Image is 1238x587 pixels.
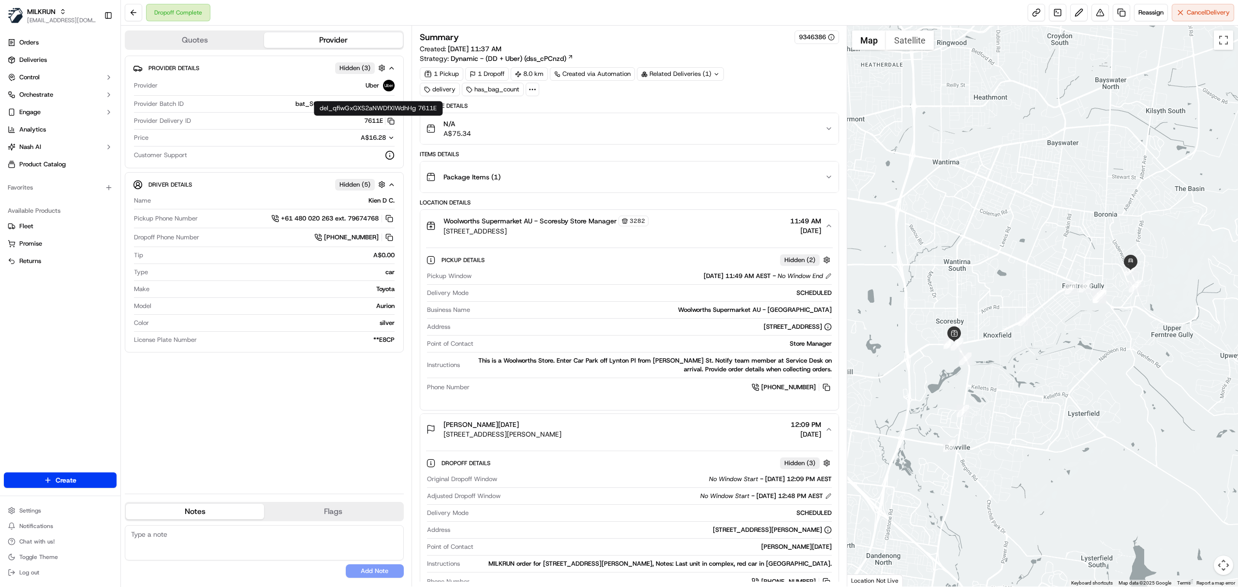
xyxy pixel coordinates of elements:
span: Settings [19,507,41,514]
div: has_bag_count [462,83,524,96]
span: 11:49 AM [790,216,821,226]
button: Provider DetailsHidden (3) [133,60,396,76]
span: Pickup Window [427,272,472,280]
a: Orders [4,35,117,50]
button: Driver DetailsHidden (5) [133,176,396,192]
button: Settings [4,504,117,517]
span: Promise [19,239,42,248]
span: License Plate Number [134,336,197,344]
div: Package Details [420,102,839,110]
span: Hidden ( 2 ) [784,256,815,264]
div: MILKRUN order for [STREET_ADDRESS][PERSON_NAME], Notes: Last unit in complex, red car in [GEOGRAP... [464,559,832,568]
span: No Window End [778,272,823,280]
span: Point of Contact [427,339,473,348]
span: Delivery Mode [427,509,469,517]
div: car [152,268,395,277]
a: Deliveries [4,52,117,68]
div: 3 [959,352,972,365]
span: Phone Number [427,383,470,392]
button: Control [4,70,117,85]
span: Provider Batch ID [134,100,184,108]
button: Fleet [4,219,117,234]
button: 7611E [364,117,395,125]
div: [STREET_ADDRESS][PERSON_NAME] [713,526,832,534]
span: Analytics [19,125,46,134]
button: 9346386 [799,33,835,42]
div: 11 [1094,290,1106,303]
div: 4 [944,335,957,348]
span: N/A [443,119,471,129]
button: Notifications [4,519,117,533]
button: Engage [4,104,117,120]
button: Show satellite imagery [886,30,934,50]
span: Type [134,268,148,277]
button: Notes [126,504,264,519]
span: Dropoff Details [442,459,492,467]
span: Make [134,285,149,293]
a: Promise [8,239,113,248]
span: Map data ©2025 Google [1119,580,1171,586]
img: MILKRUN [8,8,23,23]
span: Created: [420,44,501,54]
span: Tip [134,251,143,260]
div: Woolworths Supermarket AU - [GEOGRAPHIC_DATA] [474,306,832,314]
div: This is a Woolworths Store. Enter Car Park off Lynton Pl from [PERSON_NAME] St. Notify team membe... [464,356,832,374]
button: [EMAIL_ADDRESS][DOMAIN_NAME] [27,16,96,24]
span: Hidden ( 5 ) [339,180,370,189]
span: No Window Start [709,475,758,484]
a: Open this area in Google Maps (opens a new window) [850,574,882,587]
button: Package Items (1) [420,161,839,192]
span: Address [427,526,450,534]
button: N/AA$75.34 [420,113,839,144]
img: Google [850,574,882,587]
button: Returns [4,253,117,269]
span: [DATE] 11:49 AM AEST [704,272,771,280]
span: [STREET_ADDRESS] [443,226,648,236]
div: Location Details [420,199,839,206]
button: Hidden (2) [780,254,833,266]
button: Promise [4,236,117,251]
div: Location Not Live [847,574,903,587]
span: Returns [19,257,41,265]
div: 1 Pickup [420,67,463,81]
div: Toyota [153,285,395,293]
button: Create [4,472,117,488]
button: MILKRUNMILKRUN[EMAIL_ADDRESS][DOMAIN_NAME] [4,4,100,27]
button: Toggle Theme [4,550,117,564]
div: 16 [1093,288,1105,301]
span: Cancel Delivery [1187,8,1230,17]
span: Chat with us! [19,538,55,545]
div: 8.0 km [511,67,548,81]
span: Toggle Theme [19,553,58,561]
span: Woolworths Supermarket AU - Scoresby Store Manager [443,216,617,226]
span: Color [134,319,149,327]
span: Provider [134,81,158,90]
span: Deliveries [19,56,47,64]
span: [PHONE_NUMBER] [761,383,816,392]
a: [PHONE_NUMBER] [752,576,832,587]
button: [PHONE_NUMBER] [314,232,395,243]
div: 15 [1093,291,1106,303]
button: A$16.28 [309,133,395,142]
div: silver [153,319,395,327]
span: Adjusted Dropoff Window [427,492,501,500]
a: Returns [8,257,113,265]
span: Nash AI [19,143,41,151]
button: CancelDelivery [1172,4,1234,21]
button: [PERSON_NAME][DATE][STREET_ADDRESS][PERSON_NAME]12:09 PM[DATE] [420,414,839,445]
button: Toggle fullscreen view [1214,30,1233,50]
button: Orchestrate [4,87,117,103]
div: SCHEDULED [472,289,832,297]
a: [PHONE_NUMBER] [752,382,832,393]
span: A$16.28 [361,133,386,142]
span: [DATE] 12:48 PM AEST [756,492,823,500]
span: Control [19,73,40,82]
span: Customer Support [134,151,187,160]
span: Instructions [427,361,460,369]
span: [DATE] 11:37 AM [448,44,501,53]
div: 17 [1129,280,1141,293]
button: Provider [264,32,402,48]
span: A$75.34 [443,129,471,138]
button: Quotes [126,32,264,48]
